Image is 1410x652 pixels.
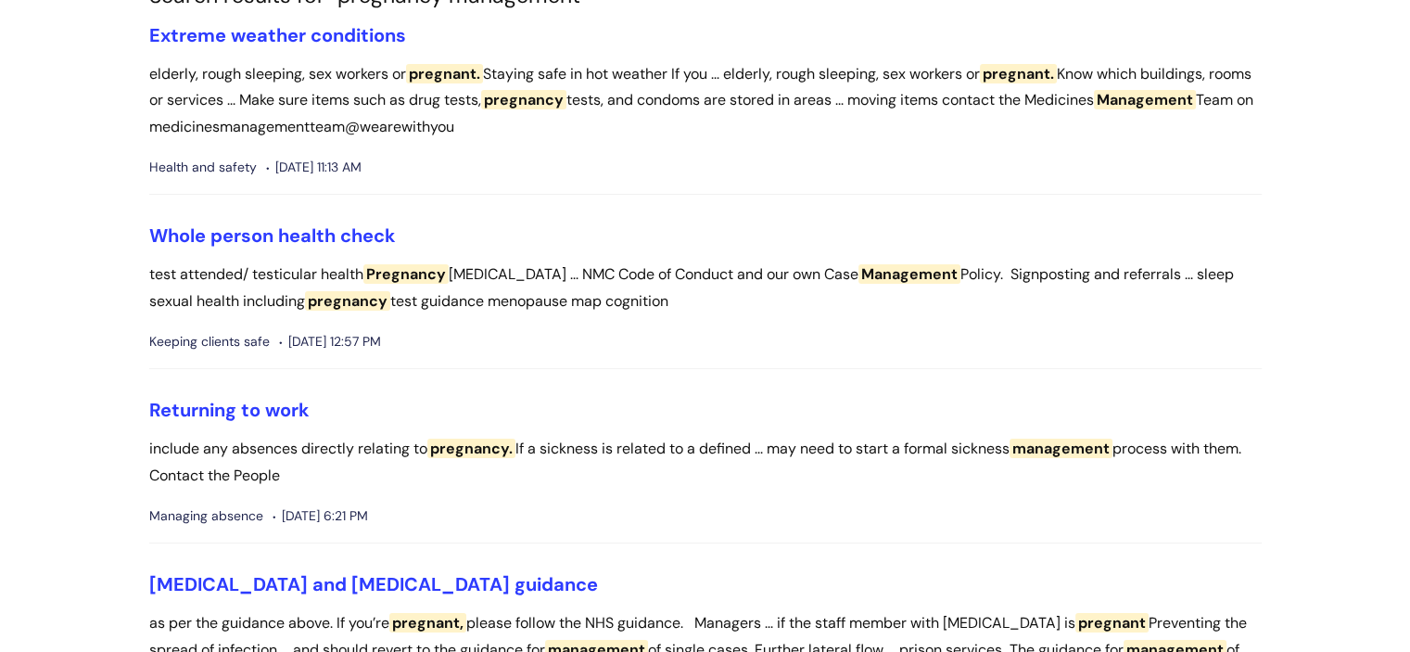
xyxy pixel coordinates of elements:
span: Pregnancy [363,264,449,284]
span: [DATE] 6:21 PM [273,505,368,528]
a: Extreme weather conditions [149,23,406,47]
span: pregnancy. [427,439,515,458]
a: [MEDICAL_DATA] and [MEDICAL_DATA] guidance [149,572,598,596]
a: Returning to work [149,398,310,422]
span: [DATE] 11:13 AM [266,156,362,179]
span: pregnancy [481,90,566,109]
span: management [1010,439,1112,458]
span: [DATE] 12:57 PM [279,330,381,353]
span: Management [1094,90,1196,109]
span: pregnant. [980,64,1057,83]
span: Managing absence [149,505,263,528]
p: elderly, rough sleeping, sex workers or Staying safe in hot weather If you ... elderly, rough sle... [149,61,1262,141]
span: Keeping clients safe [149,330,270,353]
span: pregnancy [305,291,390,311]
span: pregnant, [389,613,466,633]
a: Whole person health check [149,224,396,248]
span: pregnant. [406,64,483,83]
span: Health and safety [149,156,257,179]
span: pregnant [1075,613,1149,633]
p: test attended/ testicular health [MEDICAL_DATA] ... NMC Code of Conduct and our own Case Policy. ... [149,262,1262,315]
span: Management [858,264,960,284]
p: include any absences directly relating to If a sickness is related to a defined ... may need to s... [149,436,1262,490]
